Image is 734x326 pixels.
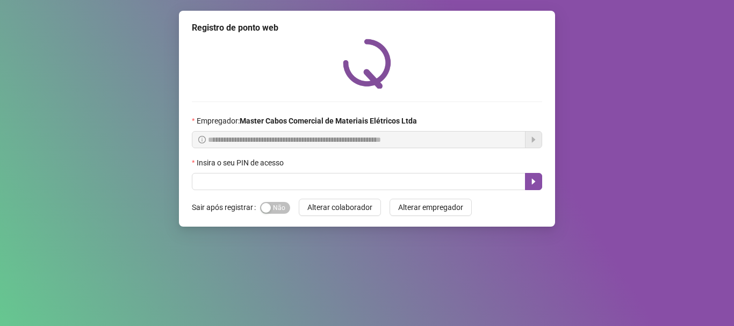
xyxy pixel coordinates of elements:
label: Insira o seu PIN de acesso [192,157,291,169]
span: Empregador : [197,115,417,127]
span: Alterar colaborador [307,201,372,213]
span: info-circle [198,136,206,143]
strong: Master Cabos Comercial de Materiais Elétricos Ltda [240,117,417,125]
div: Registro de ponto web [192,21,542,34]
button: Alterar colaborador [299,199,381,216]
img: QRPoint [343,39,391,89]
span: Alterar empregador [398,201,463,213]
span: caret-right [529,177,538,186]
button: Alterar empregador [390,199,472,216]
label: Sair após registrar [192,199,260,216]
